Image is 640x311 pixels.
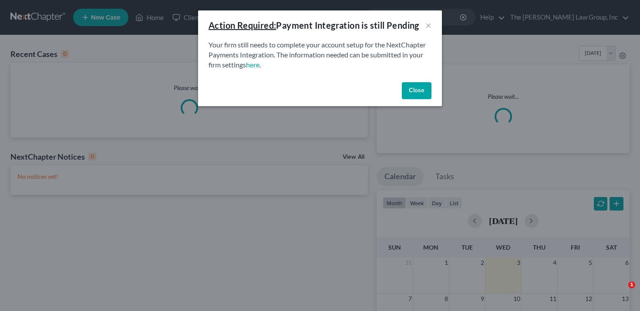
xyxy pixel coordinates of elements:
u: Action Required: [209,20,276,30]
button: × [425,20,431,30]
a: here [246,60,259,69]
span: 1 [628,281,635,288]
button: Close [402,82,431,100]
iframe: Intercom live chat [610,281,631,302]
p: Your firm still needs to complete your account setup for the NextChapter Payments Integration. Th... [209,40,431,70]
div: Payment Integration is still Pending [209,19,419,31]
